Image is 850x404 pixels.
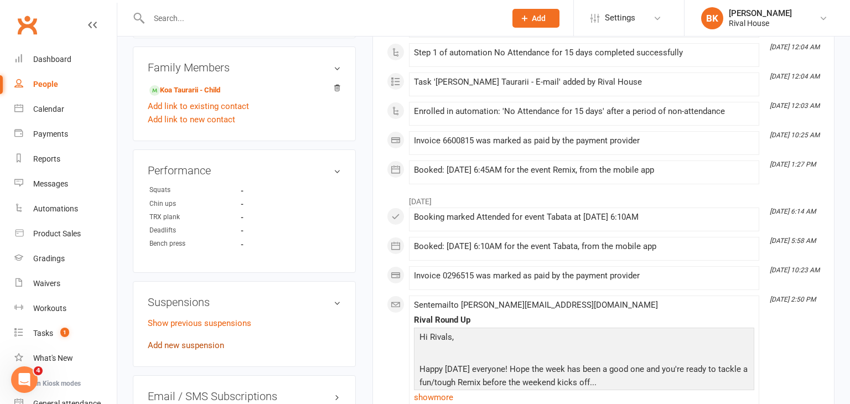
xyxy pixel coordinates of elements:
[14,72,117,97] a: People
[414,107,754,116] div: Enrolled in automation: 'No Attendance for 15 days' after a period of non-attendance
[148,61,341,74] h3: Family Members
[14,172,117,196] a: Messages
[414,48,754,58] div: Step 1 of automation No Attendance for 15 days completed successfully
[14,246,117,271] a: Gradings
[148,296,341,308] h3: Suspensions
[770,266,820,274] i: [DATE] 10:23 AM
[14,271,117,296] a: Waivers
[417,330,751,346] p: Hi Rivals,
[148,100,249,113] a: Add link to existing contact
[770,43,820,51] i: [DATE] 12:04 AM
[414,213,754,222] div: Booking marked Attended for event Tabata at [DATE] 6:10AM
[33,279,60,288] div: Waivers
[60,328,69,337] span: 1
[241,200,304,208] strong: -
[33,80,58,89] div: People
[149,212,241,222] div: TRX plank
[14,346,117,371] a: What's New
[701,7,723,29] div: BK
[149,239,241,249] div: Bench press
[33,204,78,213] div: Automations
[14,221,117,246] a: Product Sales
[148,340,224,350] a: Add new suspension
[148,113,235,126] a: Add link to new contact
[149,225,241,236] div: Deadlifts
[729,8,792,18] div: [PERSON_NAME]
[149,85,220,96] a: Koa Taurarii - Child
[414,315,754,325] div: Rival Round Up
[414,271,754,281] div: Invoice 0296515 was marked as paid by the payment provider
[770,102,820,110] i: [DATE] 12:03 AM
[11,366,38,393] iframe: Intercom live chat
[33,304,66,313] div: Workouts
[241,213,304,221] strong: -
[770,296,816,303] i: [DATE] 2:50 PM
[512,9,559,28] button: Add
[14,147,117,172] a: Reports
[414,136,754,146] div: Invoice 6600815 was marked as paid by the payment provider
[33,179,68,188] div: Messages
[241,240,304,248] strong: -
[13,11,41,39] a: Clubworx
[770,160,816,168] i: [DATE] 1:27 PM
[148,318,251,328] a: Show previous suspensions
[414,77,754,87] div: Task '[PERSON_NAME] Taurarii - E-mail' added by Rival House
[414,300,658,310] span: Sent email to [PERSON_NAME][EMAIL_ADDRESS][DOMAIN_NAME]
[14,196,117,221] a: Automations
[14,296,117,321] a: Workouts
[770,72,820,80] i: [DATE] 12:04 AM
[414,242,754,251] div: Booked: [DATE] 6:10AM for the event Tabata, from the mobile app
[605,6,635,30] span: Settings
[146,11,498,26] input: Search...
[149,185,241,195] div: Squats
[14,122,117,147] a: Payments
[241,187,304,195] strong: -
[729,18,792,28] div: Rival House
[770,131,820,139] i: [DATE] 10:25 AM
[149,199,241,209] div: Chin ups
[532,14,546,23] span: Add
[14,321,117,346] a: Tasks 1
[33,154,60,163] div: Reports
[148,164,341,177] h3: Performance
[241,226,304,235] strong: -
[14,97,117,122] a: Calendar
[33,329,53,338] div: Tasks
[148,390,341,402] h3: Email / SMS Subscriptions
[770,208,816,215] i: [DATE] 6:14 AM
[33,229,81,238] div: Product Sales
[14,47,117,72] a: Dashboard
[417,362,751,392] p: Happy [DATE] everyone! Hope the week has been a good one and you're ready to tackle a fun/tough R...
[33,354,73,362] div: What's New
[33,55,71,64] div: Dashboard
[387,190,820,208] li: [DATE]
[33,105,64,113] div: Calendar
[414,165,754,175] div: Booked: [DATE] 6:45AM for the event Remix, from the mobile app
[34,366,43,375] span: 4
[33,130,68,138] div: Payments
[33,254,65,263] div: Gradings
[770,237,816,245] i: [DATE] 5:58 AM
